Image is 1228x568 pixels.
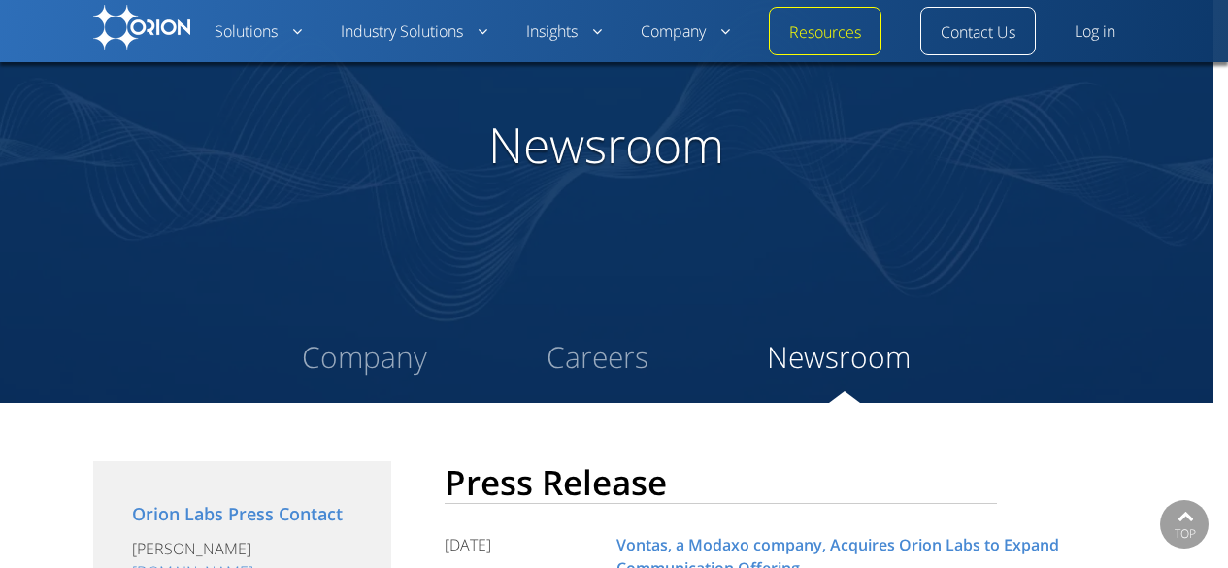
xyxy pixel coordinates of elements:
span: [DATE] [445,533,613,556]
a: Industry Solutions [341,20,487,44]
a: Newsroom [767,337,911,378]
div: TOP [1175,522,1223,546]
a: Log in [1075,20,1115,44]
h2: Press Release [445,461,997,504]
a: Contact Us [941,21,1015,45]
h1: Newsroom [19,112,1194,179]
a: Company [302,337,427,378]
a: Insights [526,20,602,44]
img: Orion [93,5,190,50]
p: [PERSON_NAME] [132,537,352,560]
a: TOP [1160,500,1209,549]
a: Company [641,20,730,44]
a: Solutions [215,20,302,44]
h6: Orion Labs Press Contact [132,500,352,527]
a: Resources [789,21,861,45]
a: Careers [547,337,648,378]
